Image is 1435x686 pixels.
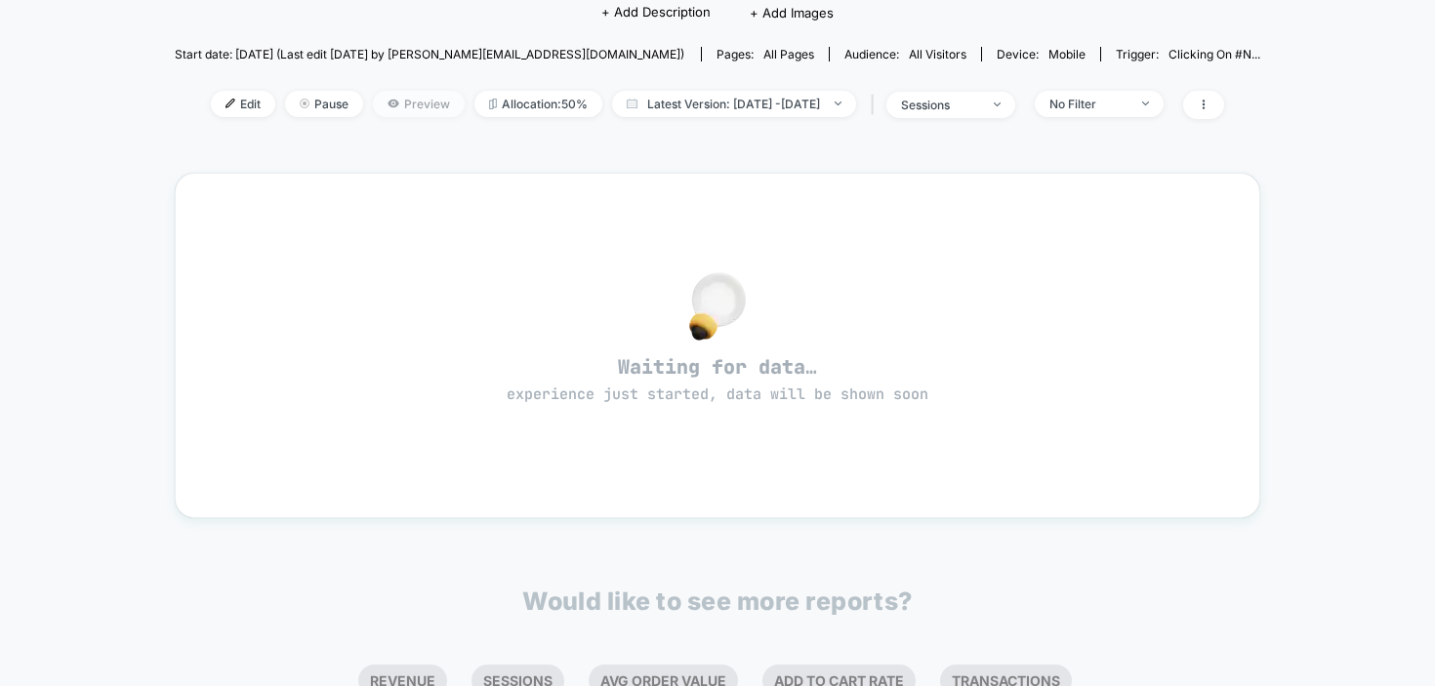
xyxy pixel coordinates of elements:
img: end [994,102,1001,106]
span: Clicking on #n... [1168,47,1260,61]
img: end [300,99,309,108]
span: | [866,91,886,119]
span: Start date: [DATE] (Last edit [DATE] by [PERSON_NAME][EMAIL_ADDRESS][DOMAIN_NAME]) [175,47,684,61]
img: no_data [689,272,746,341]
span: + Add Description [601,3,711,22]
span: mobile [1048,47,1086,61]
img: end [835,101,841,105]
img: rebalance [489,99,497,109]
span: Pause [285,91,363,117]
span: Allocation: 50% [474,91,602,117]
div: No Filter [1049,97,1127,111]
div: Pages: [717,47,814,61]
p: Would like to see more reports? [522,586,913,616]
img: calendar [627,99,637,108]
span: Latest Version: [DATE] - [DATE] [612,91,856,117]
div: Audience: [844,47,966,61]
span: + Add Images [750,5,834,20]
span: all pages [763,47,814,61]
div: Trigger: [1116,47,1260,61]
span: Edit [211,91,275,117]
span: Device: [981,47,1100,61]
span: Waiting for data… [210,354,1226,405]
span: experience just started, data will be shown soon [507,384,928,404]
div: sessions [901,98,979,112]
img: edit [225,99,235,108]
img: end [1142,101,1149,105]
span: Preview [373,91,465,117]
span: All Visitors [909,47,966,61]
